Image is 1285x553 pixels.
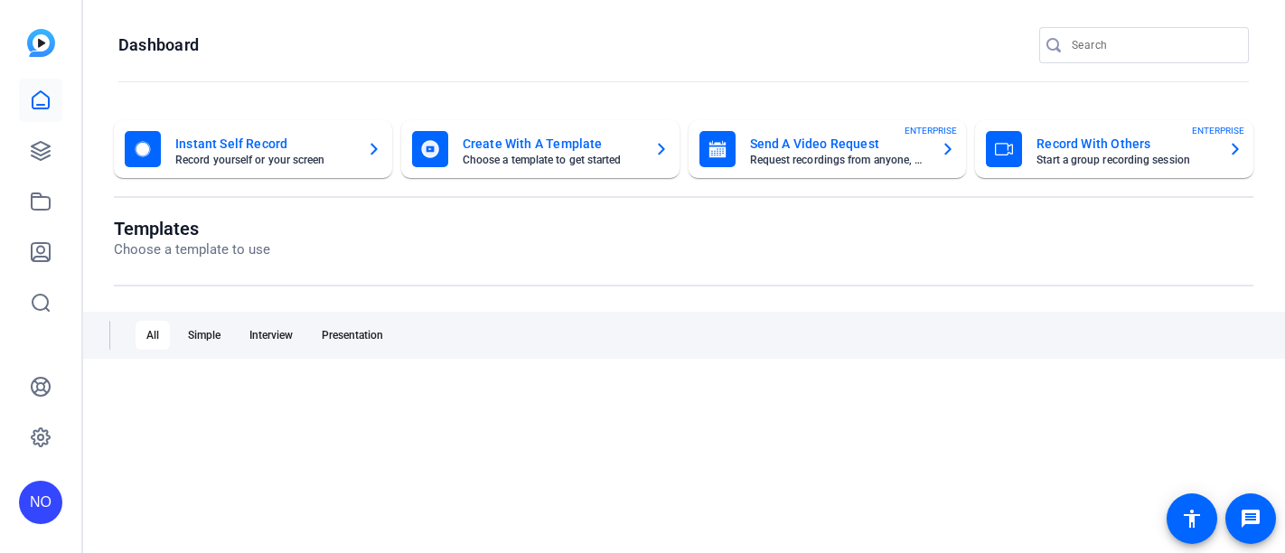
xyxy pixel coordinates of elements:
[175,155,352,165] mat-card-subtitle: Record yourself or your screen
[118,34,199,56] h1: Dashboard
[1192,124,1244,137] span: ENTERPRISE
[114,120,392,178] button: Instant Self RecordRecord yourself or your screen
[311,321,394,350] div: Presentation
[689,120,967,178] button: Send A Video RequestRequest recordings from anyone, anywhereENTERPRISE
[1036,155,1214,165] mat-card-subtitle: Start a group recording session
[114,239,270,260] p: Choose a template to use
[463,133,640,155] mat-card-title: Create With A Template
[463,155,640,165] mat-card-subtitle: Choose a template to get started
[136,321,170,350] div: All
[401,120,680,178] button: Create With A TemplateChoose a template to get started
[114,218,270,239] h1: Templates
[1181,508,1203,530] mat-icon: accessibility
[239,321,304,350] div: Interview
[905,124,957,137] span: ENTERPRISE
[1240,508,1262,530] mat-icon: message
[27,29,55,57] img: blue-gradient.svg
[750,133,927,155] mat-card-title: Send A Video Request
[175,133,352,155] mat-card-title: Instant Self Record
[750,155,927,165] mat-card-subtitle: Request recordings from anyone, anywhere
[177,321,231,350] div: Simple
[1036,133,1214,155] mat-card-title: Record With Others
[19,481,62,524] div: NO
[975,120,1253,178] button: Record With OthersStart a group recording sessionENTERPRISE
[1072,34,1234,56] input: Search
